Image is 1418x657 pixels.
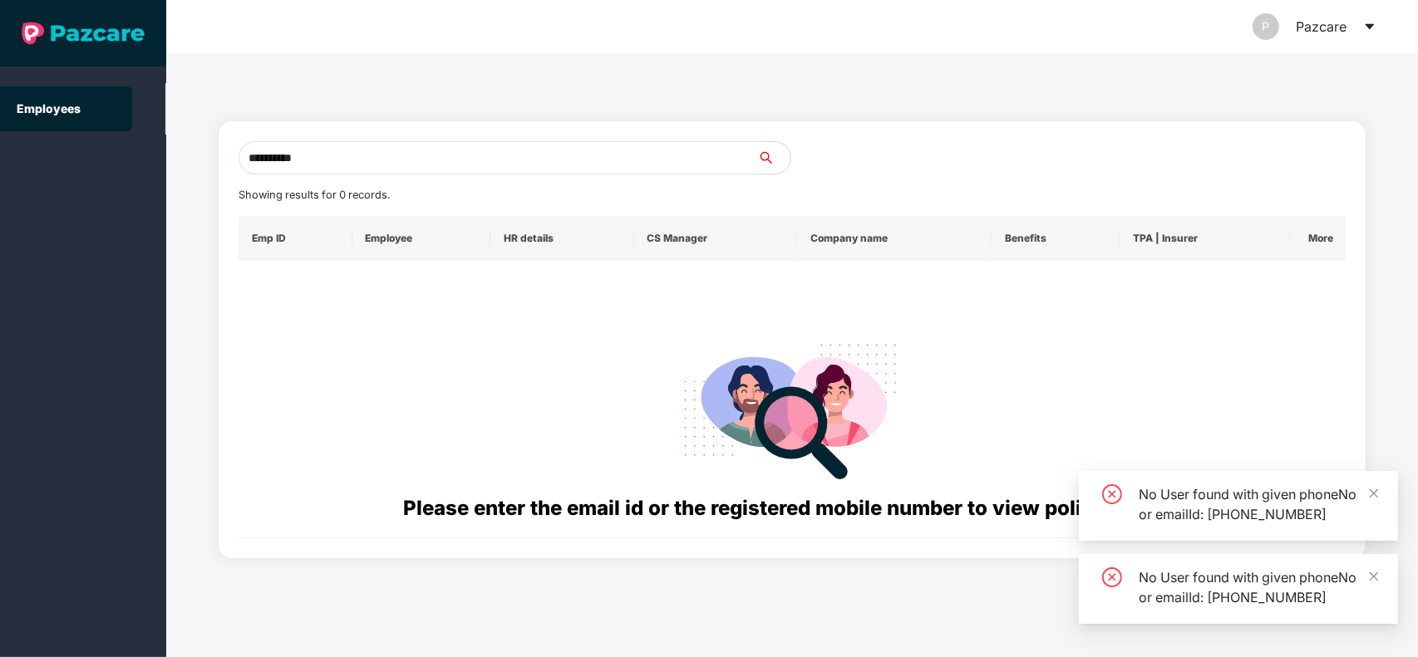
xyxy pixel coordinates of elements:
[1368,488,1380,499] span: close
[634,216,798,261] th: CS Manager
[672,324,912,493] img: svg+xml;base64,PHN2ZyB4bWxucz0iaHR0cDovL3d3dy53My5vcmcvMjAwMC9zdmciIHdpZHRoPSIyODgiIGhlaWdodD0iMj...
[239,189,390,201] span: Showing results for 0 records.
[992,216,1120,261] th: Benefits
[1120,216,1291,261] th: TPA | Insurer
[490,216,633,261] th: HR details
[1291,216,1347,261] th: More
[1368,571,1380,582] span: close
[1139,567,1378,607] div: No User found with given phoneNo or emailId: [PHONE_NUMBER]
[17,101,81,115] a: Employees
[1263,13,1270,40] span: P
[1102,484,1122,504] span: close-circle
[352,216,491,261] th: Employee
[797,216,992,261] th: Company name
[756,151,790,164] span: search
[756,141,791,174] button: search
[1102,567,1122,587] span: close-circle
[239,216,352,261] th: Emp ID
[1139,484,1378,524] div: No User found with given phoneNo or emailId: [PHONE_NUMBER]
[1363,20,1376,33] span: caret-down
[403,496,1182,520] span: Please enter the email id or the registered mobile number to view policy details.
